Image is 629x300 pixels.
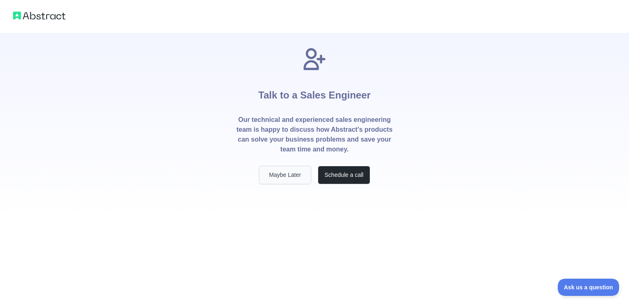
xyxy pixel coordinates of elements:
[558,279,621,296] iframe: Toggle Customer Support
[236,115,393,154] p: Our technical and experienced sales engineering team is happy to discuss how Abstract's products ...
[259,166,311,184] button: Maybe Later
[258,72,371,115] h1: Talk to a Sales Engineer
[318,166,370,184] button: Schedule a call
[13,10,66,21] img: Abstract logo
